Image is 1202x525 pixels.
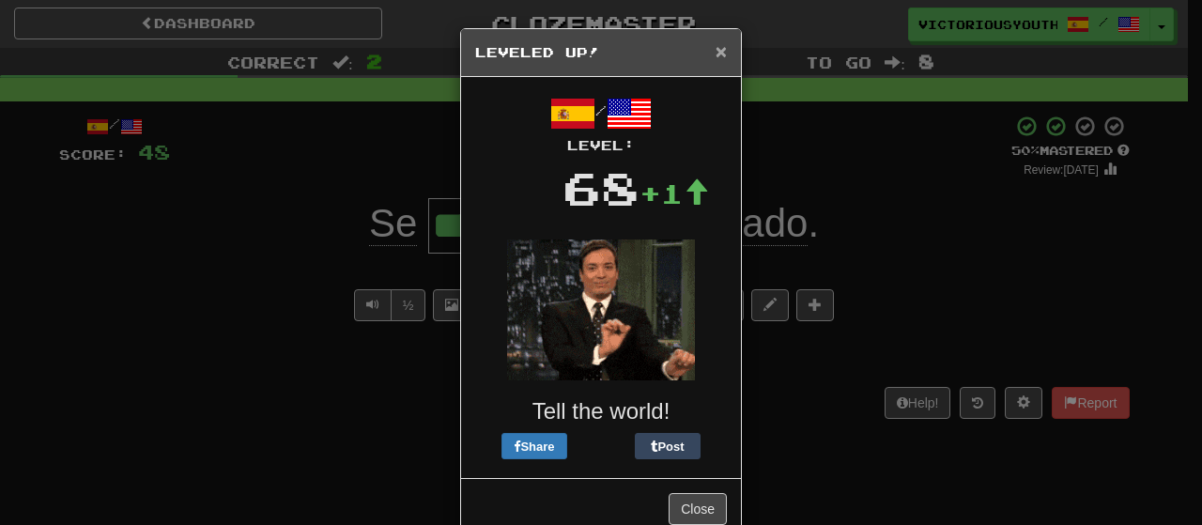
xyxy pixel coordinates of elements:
[716,41,727,61] button: Close
[669,493,727,525] button: Close
[567,433,635,459] iframe: X Post Button
[475,91,727,155] div: /
[716,40,727,62] span: ×
[501,433,567,459] button: Share
[562,155,640,221] div: 68
[475,399,727,424] h3: Tell the world!
[475,43,727,62] h5: Leveled Up!
[640,175,709,212] div: +1
[507,239,695,380] img: fallon-a20d7af9049159056f982dd0e4b796b9edb7b1d2ba2b0a6725921925e8bac842.gif
[475,136,727,155] div: Level:
[635,433,701,459] button: Post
